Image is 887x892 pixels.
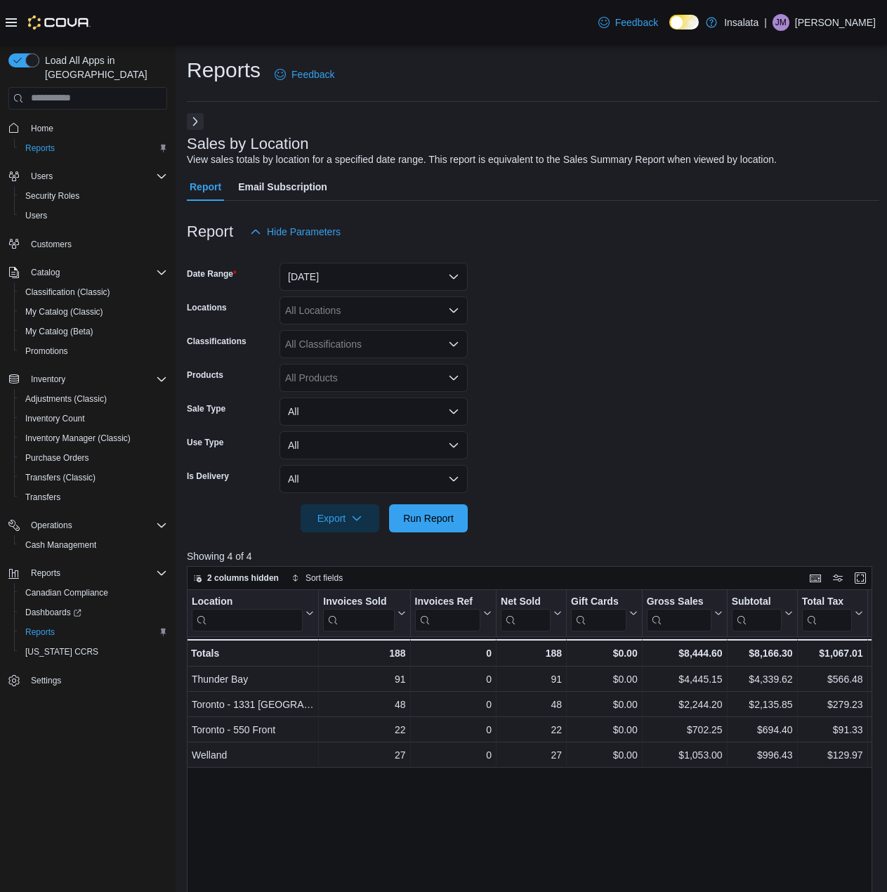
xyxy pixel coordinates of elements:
div: Gift Card Sales [571,595,626,631]
span: Users [20,207,167,224]
span: Users [31,171,53,182]
a: Feedback [269,60,340,88]
div: Location [192,595,303,608]
button: 2 columns hidden [188,570,284,586]
span: Email Subscription [238,173,327,201]
div: $2,135.85 [732,696,793,713]
a: Transfers [20,489,66,506]
a: Cash Management [20,537,102,553]
h1: Reports [187,56,261,84]
span: Users [25,210,47,221]
button: Location [192,595,314,631]
button: Gross Sales [647,595,723,631]
span: Dashboards [20,604,167,621]
a: Transfers (Classic) [20,469,101,486]
div: 48 [323,696,405,713]
button: All [280,431,468,459]
nav: Complex example [8,112,167,728]
span: Promotions [20,343,167,360]
div: 27 [501,747,562,763]
span: My Catalog (Classic) [25,306,103,317]
span: Reports [31,568,60,579]
div: $2,244.20 [647,696,723,713]
span: Promotions [25,346,68,357]
span: Classification (Classic) [25,287,110,298]
span: Adjustments (Classic) [20,391,167,407]
a: Dashboards [20,604,87,621]
label: Is Delivery [187,471,229,482]
button: Users [25,168,58,185]
span: Load All Apps in [GEOGRAPHIC_DATA] [39,53,167,81]
span: Purchase Orders [25,452,89,464]
div: 22 [323,721,405,738]
div: 188 [323,645,405,662]
div: 0 [415,671,492,688]
div: Total Tax [802,595,852,608]
span: Operations [25,517,167,534]
button: Adjustments (Classic) [14,389,173,409]
span: My Catalog (Classic) [20,303,167,320]
div: 48 [501,696,562,713]
span: Report [190,173,221,201]
button: Keyboard shortcuts [807,570,824,586]
div: $566.48 [802,671,863,688]
div: $0.00 [571,671,638,688]
a: Inventory Manager (Classic) [20,430,136,447]
button: Cash Management [14,535,173,555]
label: Date Range [187,268,237,280]
button: Sort fields [286,570,348,586]
a: Security Roles [20,188,85,204]
p: Showing 4 of 4 [187,549,879,563]
span: Hide Parameters [267,225,341,239]
span: Inventory Manager (Classic) [25,433,131,444]
div: Toronto - 1331 [GEOGRAPHIC_DATA] [192,696,314,713]
button: Reports [14,622,173,642]
span: Inventory Count [20,410,167,427]
span: Catalog [31,267,60,278]
input: Dark Mode [669,15,699,29]
span: Transfers (Classic) [25,472,96,483]
span: My Catalog (Beta) [20,323,167,340]
div: 188 [501,645,562,662]
span: Catalog [25,264,167,281]
label: Sale Type [187,403,225,414]
span: Dashboards [25,607,81,618]
span: Feedback [291,67,334,81]
span: Run Report [403,511,454,525]
span: Reports [25,143,55,154]
div: Invoices Sold [323,595,394,631]
a: Inventory Count [20,410,91,427]
a: Classification (Classic) [20,284,116,301]
button: Run Report [389,504,468,532]
h3: Sales by Location [187,136,309,152]
button: Inventory Count [14,409,173,428]
span: Security Roles [25,190,79,202]
h3: Report [187,223,233,240]
button: Inventory [25,371,71,388]
button: My Catalog (Beta) [14,322,173,341]
div: $0.00 [571,696,638,713]
button: Open list of options [448,372,459,383]
button: Invoices Sold [323,595,405,631]
span: Inventory Manager (Classic) [20,430,167,447]
span: My Catalog (Beta) [25,326,93,337]
button: Promotions [14,341,173,361]
span: Feedback [615,15,658,29]
span: Classification (Classic) [20,284,167,301]
span: Inventory [31,374,65,385]
div: $996.43 [732,747,793,763]
label: Locations [187,302,227,313]
label: Classifications [187,336,247,347]
span: Inventory [25,371,167,388]
span: Users [25,168,167,185]
a: Canadian Compliance [20,584,114,601]
button: Users [14,206,173,225]
a: Feedback [593,8,664,37]
a: Reports [20,140,60,157]
span: Inventory Count [25,413,85,424]
a: Dashboards [14,603,173,622]
span: Customers [31,239,72,250]
div: $0.00 [571,645,638,662]
button: Operations [3,516,173,535]
span: Settings [25,671,167,689]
